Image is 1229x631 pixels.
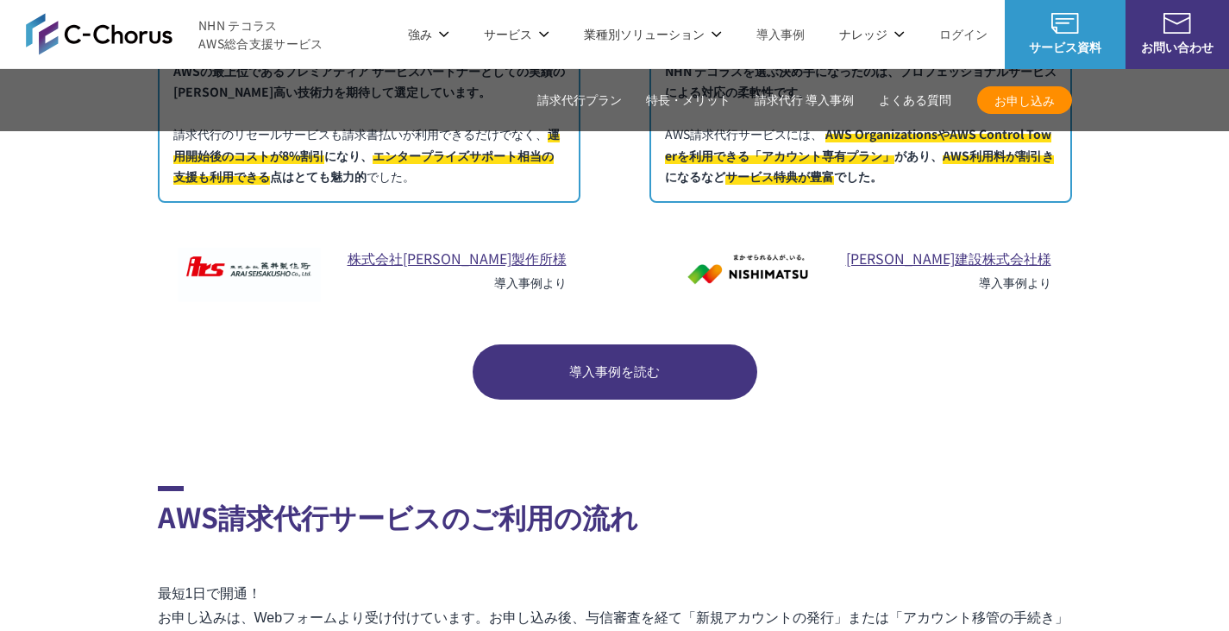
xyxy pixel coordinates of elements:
[408,25,449,43] p: 強み
[348,248,567,268] a: 株式会社[PERSON_NAME]製作所様
[348,274,567,292] p: 導入事例より
[846,248,1051,268] a: [PERSON_NAME]建設株式会社様
[665,125,1051,164] span: AWS OrganizationsやAWS Control Towerを利用できる「アカウント専有プラン」
[755,91,855,110] a: 請求代行 導入事例
[198,16,323,53] span: NHN テコラス AWS総合支援サービス
[158,45,580,203] p: 請求代行のリセールサービスも請求書払いが利用できるだけでなく、 でした。
[943,147,1054,164] span: AWS利用料が割引き
[646,91,731,110] a: 特長・メリット
[665,125,1054,185] span: があり、 になるなど でした。
[172,230,327,308] img: 株式会社荒井製作所様
[670,230,825,308] img: 西松建設株式会社様
[649,45,1072,203] p: AWS請求代行サービスには、
[725,167,834,185] span: サービス特典が豊富
[1051,13,1079,34] img: AWS総合支援サービス C-Chorus サービス資料
[1163,13,1191,34] img: お問い合わせ
[846,274,1051,292] p: 導入事例より
[584,25,722,43] p: 業種別ソリューション
[939,25,988,43] a: ログイン
[26,13,172,54] img: AWS総合支援サービス C-Chorus
[756,25,805,43] a: 導入事例
[1005,38,1126,56] span: サービス資料
[173,125,560,185] span: になり、 点はとても魅力的
[977,86,1072,114] a: お申し込み
[473,362,757,382] span: 導入事例を読む
[158,486,1072,537] h2: AWS請求代行サービスのご利用の流れ
[879,91,951,110] a: よくある質問
[484,25,549,43] p: サービス
[977,91,1072,110] span: お申し込み
[473,344,757,400] a: 導入事例を読む
[26,13,323,54] a: AWS総合支援サービス C-Chorus NHN テコラスAWS総合支援サービス
[1126,38,1229,56] span: お問い合わせ
[839,25,905,43] p: ナレッジ
[173,125,560,164] span: 運用開始後のコストが8%割引
[537,91,622,110] a: 請求代行プラン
